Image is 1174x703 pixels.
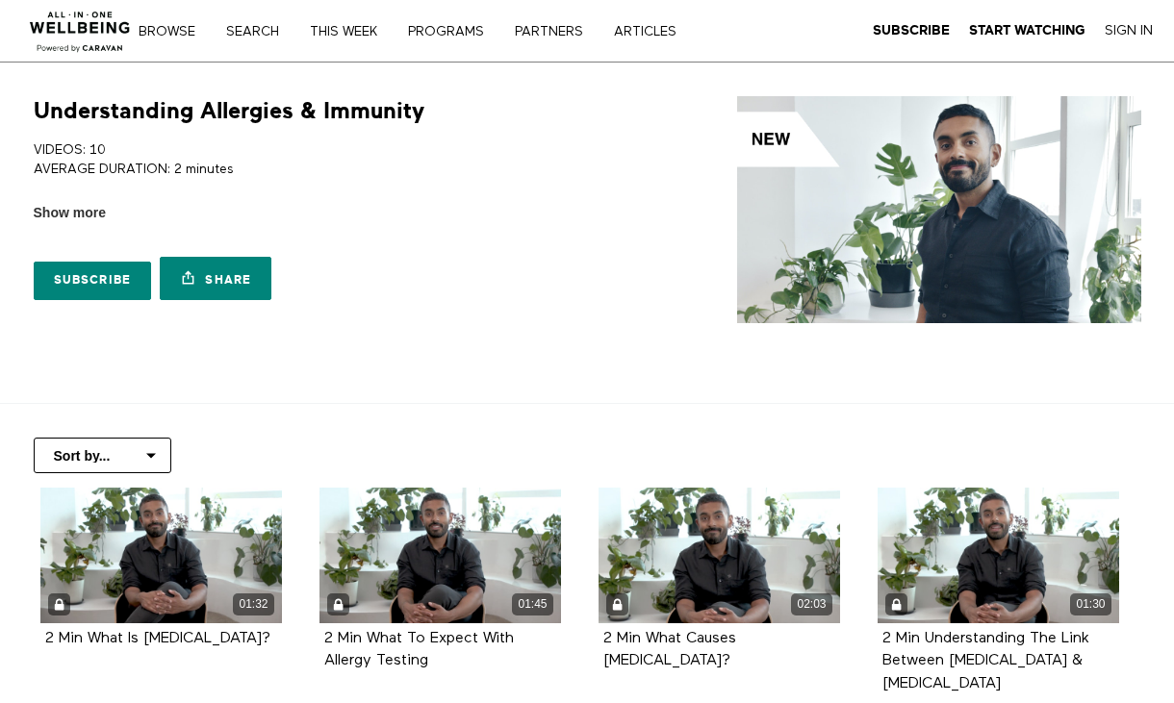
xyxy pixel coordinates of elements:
a: Search [219,25,299,38]
a: 2 Min What To Expect With Allergy Testing [324,631,514,667]
a: ARTICLES [607,25,697,38]
div: 01:30 [1070,593,1111,615]
strong: Start Watching [969,23,1085,38]
a: Browse [132,25,216,38]
a: Subscribe [34,262,152,300]
a: 2 Min What To Expect With Allergy Testing 01:45 [319,488,561,623]
a: 2 Min What Is [MEDICAL_DATA]? [45,631,270,645]
a: THIS WEEK [303,25,397,38]
a: 2 Min Understanding The Link Between [MEDICAL_DATA] & [MEDICAL_DATA] [882,631,1089,690]
a: 2 Min What Causes [MEDICAL_DATA]? [603,631,736,667]
div: 01:45 [512,593,553,615]
div: 02:03 [791,593,832,615]
a: Start Watching [969,22,1085,39]
a: Share [160,257,271,300]
a: PARTNERS [508,25,603,38]
div: 01:32 [233,593,274,615]
span: Show more [34,203,106,223]
strong: Subscribe [873,23,950,38]
a: 2 Min Understanding The Link Between Allergies & Asthma 01:30 [878,488,1119,623]
nav: Primary [152,21,716,40]
a: PROGRAMS [401,25,504,38]
strong: 2 Min What Causes Hives? [603,631,736,668]
h1: Understanding Allergies & Immunity [34,96,424,126]
a: Sign In [1105,22,1153,39]
img: Understanding Allergies & Immunity [737,96,1140,323]
strong: 2 Min Understanding The Link Between Allergies & Asthma [882,631,1089,690]
a: Subscribe [873,22,950,39]
strong: 2 Min What To Expect With Allergy Testing [324,631,514,668]
strong: 2 Min What Is Lactose Intolerance? [45,631,270,646]
p: VIDEOS: 10 AVERAGE DURATION: 2 minutes [34,140,580,180]
a: 2 Min What Causes Hives? 02:03 [599,488,840,623]
a: 2 Min What Is Lactose Intolerance? 01:32 [40,488,282,623]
